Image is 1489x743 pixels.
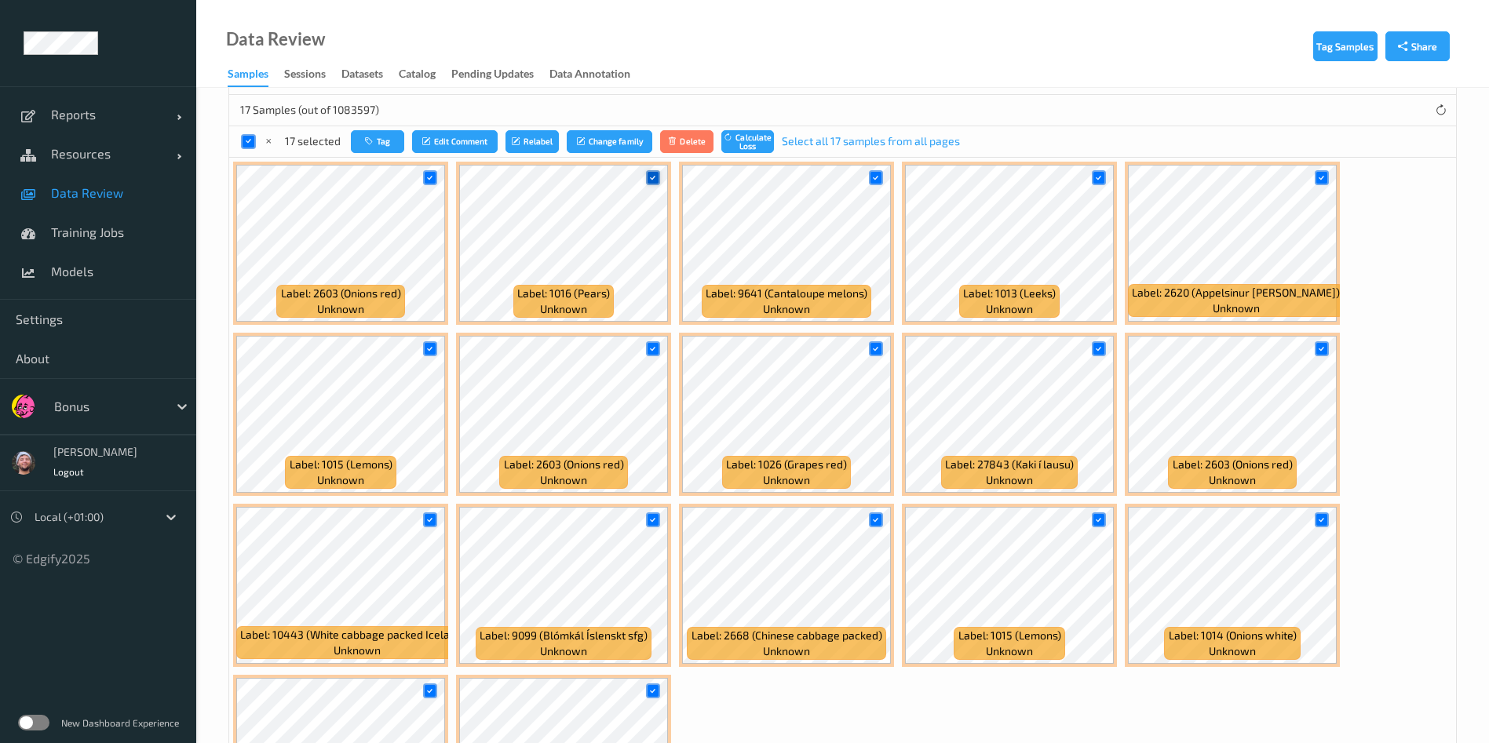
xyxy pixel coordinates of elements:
[958,628,1061,643] span: Label: 1015 (Lemons)
[540,472,587,488] span: unknown
[284,66,326,86] div: Sessions
[290,457,392,472] span: Label: 1015 (Lemons)
[986,472,1033,488] span: unknown
[505,130,559,153] button: Relabel
[517,286,610,301] span: Label: 1016 (Pears)
[549,64,646,86] a: Data Annotation
[451,66,534,86] div: Pending Updates
[341,66,383,86] div: Datasets
[281,286,401,301] span: Label: 2603 (Onions red)
[351,130,404,153] button: Tag
[334,643,381,658] span: unknown
[549,66,630,86] div: Data Annotation
[986,301,1033,317] span: unknown
[763,643,810,659] span: unknown
[240,627,473,643] span: Label: 10443 (White cabbage packed Icelandic)
[721,130,775,153] button: Calculate Loss
[1213,300,1260,316] span: unknown
[451,64,549,86] a: Pending Updates
[782,133,960,149] a: Select all 17 samples from all pages
[226,31,325,47] div: Data Review
[480,628,648,643] span: Label: 9099 (Blómkál Íslenskt sfg)
[1169,628,1297,643] span: Label: 1014 (Onions white)
[1132,285,1340,300] span: Label: 2620 (Appelsinur [PERSON_NAME])
[317,301,364,317] span: unknown
[692,628,882,643] span: Label: 2668 (Chinese cabbage packed)
[228,64,284,87] a: Samples
[1173,457,1293,472] span: Label: 2603 (Onions red)
[399,64,451,86] a: Catalog
[399,66,436,86] div: Catalog
[317,472,364,488] span: unknown
[1313,31,1378,61] button: Tag Samples
[1209,472,1256,488] span: unknown
[341,64,399,86] a: Datasets
[1385,31,1450,61] button: Share
[284,64,341,86] a: Sessions
[706,286,867,301] span: Label: 9641 (Cantaloupe melons)
[285,133,341,149] p: 17 selected
[567,130,653,153] button: Change family
[660,130,713,153] button: Delete
[763,472,810,488] span: unknown
[945,457,1074,472] span: Label: 27843 (Kaki í lausu)
[986,643,1033,659] span: unknown
[540,301,587,317] span: unknown
[412,130,498,153] button: Edit Comment
[240,102,379,118] p: 17 Samples (out of 1083597)
[1209,643,1256,659] span: unknown
[540,643,587,659] span: unknown
[763,301,810,317] span: unknown
[726,457,847,472] span: Label: 1026 (Grapes red)
[963,286,1056,301] span: Label: 1013 (Leeks)
[228,66,268,87] div: Samples
[504,457,624,472] span: Label: 2603 (Onions red)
